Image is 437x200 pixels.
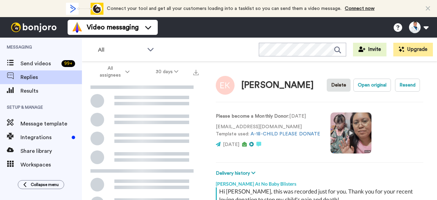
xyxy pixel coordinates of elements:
[216,113,320,120] p: : [DATE]
[20,73,82,81] span: Replies
[353,43,386,56] button: Invite
[251,132,320,136] a: A-18-CHILD PLEASE DONATE
[223,142,239,147] span: [DATE]
[216,114,288,119] strong: Please become a Monthly Donor
[72,22,83,33] img: vm-color.svg
[98,46,144,54] span: All
[191,67,201,77] button: Export all results that match these filters now.
[395,79,420,92] button: Resend
[393,43,433,56] button: Upgrade
[216,123,320,138] p: [EMAIL_ADDRESS][DOMAIN_NAME] Template used:
[87,23,139,32] span: Video messaging
[83,62,143,81] button: All assignees
[96,65,124,79] span: All assignees
[20,59,59,68] span: Send videos
[345,6,375,11] a: Connect now
[327,79,351,92] button: Delete
[31,182,59,187] span: Collapse menu
[353,79,391,92] button: Open original
[143,66,192,78] button: 30 days
[66,3,103,15] div: animation
[216,177,423,187] div: [PERSON_NAME] At No Baby Blisters
[18,180,64,189] button: Collapse menu
[20,161,82,169] span: Workspaces
[8,23,59,32] img: bj-logo-header-white.svg
[216,76,235,95] img: Image of Eliáš Konvalinka
[20,147,82,155] span: Share library
[107,6,341,11] span: Connect your tool and get all your customers loading into a tasklist so you can send them a video...
[216,170,257,177] button: Delivery history
[241,80,314,90] div: [PERSON_NAME]
[193,70,199,75] img: export.svg
[61,60,75,67] div: 99 +
[20,87,82,95] span: Results
[20,133,69,142] span: Integrations
[20,120,82,128] span: Message template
